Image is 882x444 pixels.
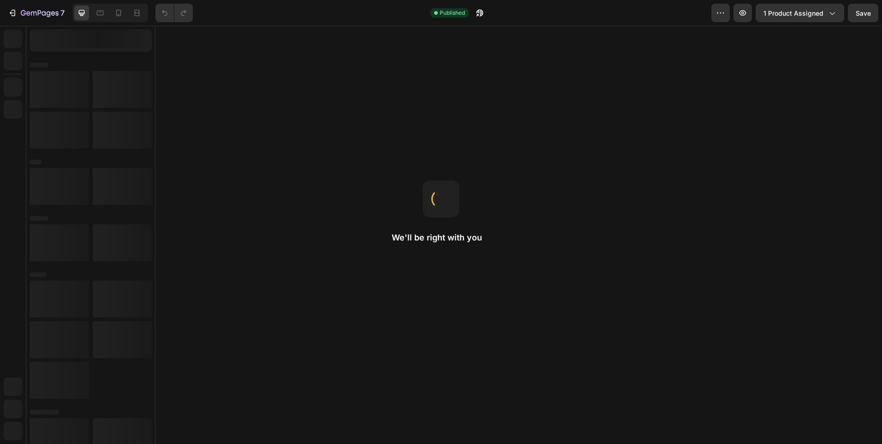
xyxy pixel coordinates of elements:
button: Save [848,4,878,22]
button: 7 [4,4,69,22]
span: 1 product assigned [763,8,823,18]
button: 1 product assigned [756,4,844,22]
p: 7 [60,7,65,18]
div: Undo/Redo [155,4,193,22]
h2: We'll be right with you [392,232,490,243]
span: Published [440,9,465,17]
span: Save [856,9,871,17]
